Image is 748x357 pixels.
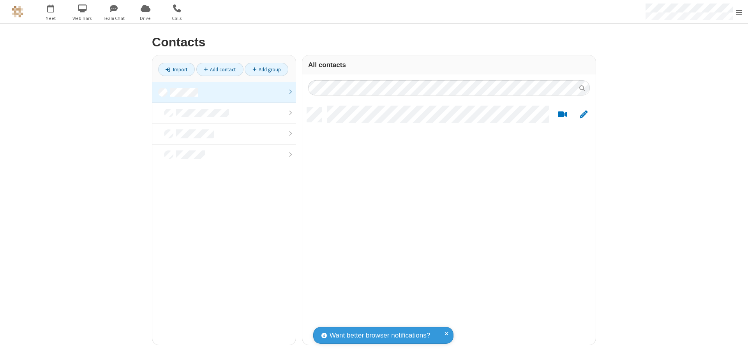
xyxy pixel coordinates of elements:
div: grid [302,101,596,345]
a: Add contact [196,63,243,76]
h3: All contacts [308,61,590,69]
a: Add group [245,63,288,76]
span: Meet [36,15,65,22]
button: Edit [576,110,591,120]
a: Import [158,63,195,76]
span: Webinars [68,15,97,22]
span: Calls [162,15,192,22]
span: Drive [131,15,160,22]
span: Want better browser notifications? [330,330,430,341]
span: Team Chat [99,15,129,22]
img: QA Selenium DO NOT DELETE OR CHANGE [12,6,23,18]
h2: Contacts [152,35,596,49]
button: Start a video meeting [555,110,570,120]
